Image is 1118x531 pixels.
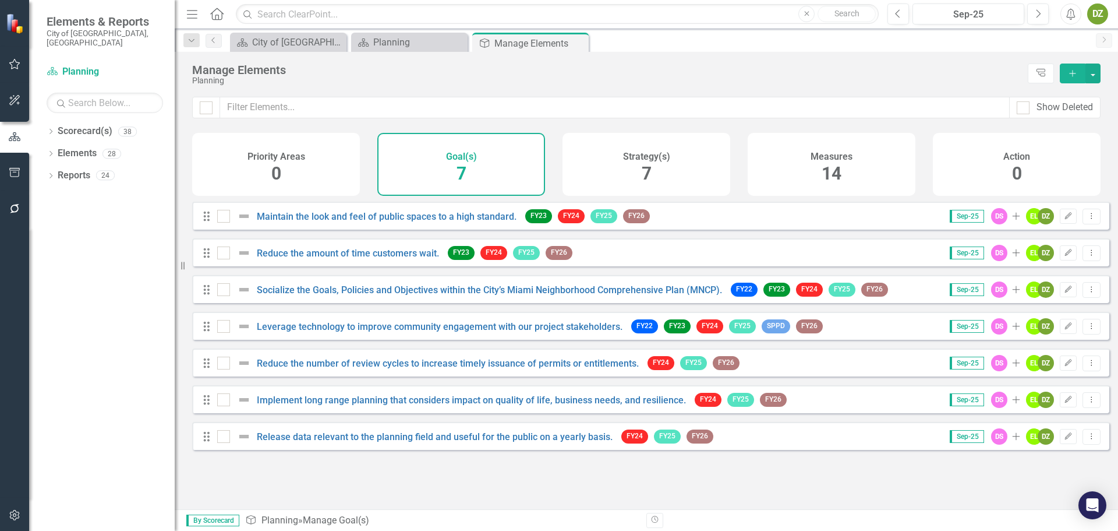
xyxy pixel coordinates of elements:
span: FY23 [448,246,475,259]
span: FY22 [631,319,658,333]
span: Elements & Reports [47,15,163,29]
a: Implement long range planning that considers impact on quality of life, business needs, and resil... [257,395,686,406]
span: FY24 [695,393,721,406]
a: Leverage technology to improve community engagement with our project stakeholders. [257,321,622,332]
div: DS [991,245,1007,261]
span: FY26 [546,246,572,259]
span: Sep-25 [950,357,984,370]
div: EL [1026,282,1042,298]
img: Not Defined [237,209,251,223]
div: EL [1026,208,1042,224]
span: FY26 [861,283,888,296]
span: FY25 [590,209,617,223]
div: DS [991,428,1007,445]
img: Not Defined [237,283,251,297]
span: FY24 [696,319,723,333]
h4: Action [1003,152,1030,162]
div: City of [GEOGRAPHIC_DATA] [252,35,344,50]
span: FY24 [796,283,823,296]
button: Sep-25 [912,3,1024,24]
h4: Priority Areas [247,152,305,162]
h4: Strategy(s) [623,152,670,162]
img: Not Defined [237,356,251,370]
div: DZ [1038,208,1054,224]
span: Sep-25 [950,210,984,223]
button: DZ [1087,3,1108,24]
div: DZ [1038,392,1054,408]
div: EL [1026,355,1042,371]
span: FY26 [760,393,787,406]
small: City of [GEOGRAPHIC_DATA], [GEOGRAPHIC_DATA] [47,29,163,48]
img: Not Defined [237,246,251,260]
span: FY25 [829,283,855,296]
div: DZ [1038,245,1054,261]
div: Show Deleted [1036,101,1093,114]
div: 24 [96,171,115,181]
span: FY26 [623,209,650,223]
div: DS [991,392,1007,408]
img: ClearPoint Strategy [6,13,26,34]
span: FY25 [654,430,681,443]
img: Not Defined [237,430,251,444]
div: 28 [102,149,121,159]
span: 14 [822,163,841,184]
a: Socialize the Goals, Policies and Objectives within the City’s Miami Neighborhood Comprehensive P... [257,284,722,296]
div: EL [1026,245,1042,261]
div: DZ [1038,318,1054,335]
div: 38 [118,126,137,136]
span: Sep-25 [950,247,984,259]
h4: Measures [811,152,852,162]
div: DZ [1038,428,1054,445]
span: 7 [642,163,652,184]
div: EL [1026,318,1042,335]
input: Filter Elements... [220,97,1010,118]
div: Planning [373,35,465,50]
a: Reduce the number of review cycles to increase timely issuance of permits or entitlements. [257,358,639,369]
button: Search [818,6,876,22]
input: Search ClearPoint... [236,4,879,24]
span: FY23 [525,209,552,223]
span: FY24 [648,356,674,370]
div: DS [991,282,1007,298]
span: Search [834,9,859,18]
a: Scorecard(s) [58,125,112,138]
span: 0 [1012,163,1022,184]
div: DZ [1038,282,1054,298]
a: City of [GEOGRAPHIC_DATA] [233,35,344,50]
a: Planning [47,65,163,79]
a: Reports [58,169,90,182]
a: Planning [354,35,465,50]
span: FY25 [729,319,756,333]
div: DS [991,318,1007,335]
span: FY24 [480,246,507,259]
div: EL [1026,428,1042,445]
span: By Scorecard [186,515,239,526]
div: » Manage Goal(s) [245,514,638,528]
div: DS [991,208,1007,224]
a: Release data relevant to the planning field and useful for the public on a yearly basis. [257,431,613,442]
span: 0 [271,163,281,184]
span: FY26 [796,319,823,333]
span: FY26 [713,356,740,370]
span: FY24 [558,209,585,223]
div: Planning [192,76,1022,85]
span: Sep-25 [950,393,984,406]
span: FY25 [513,246,540,259]
span: FY23 [763,283,790,296]
div: Manage Elements [192,64,1022,76]
h4: Goal(s) [446,152,477,162]
span: Sep-25 [950,430,984,443]
img: Not Defined [237,393,251,407]
a: Maintain the look and feel of public spaces to a high standard. [257,211,516,222]
div: Open Intercom Messenger [1078,491,1106,519]
span: FY22 [731,283,758,296]
span: FY24 [621,430,648,443]
div: Sep-25 [917,8,1020,22]
span: Sep-25 [950,320,984,333]
input: Search Below... [47,93,163,113]
span: 7 [457,163,466,184]
a: Reduce the amount of time customers wait. [257,248,439,259]
div: DS [991,355,1007,371]
span: FY23 [664,319,691,333]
